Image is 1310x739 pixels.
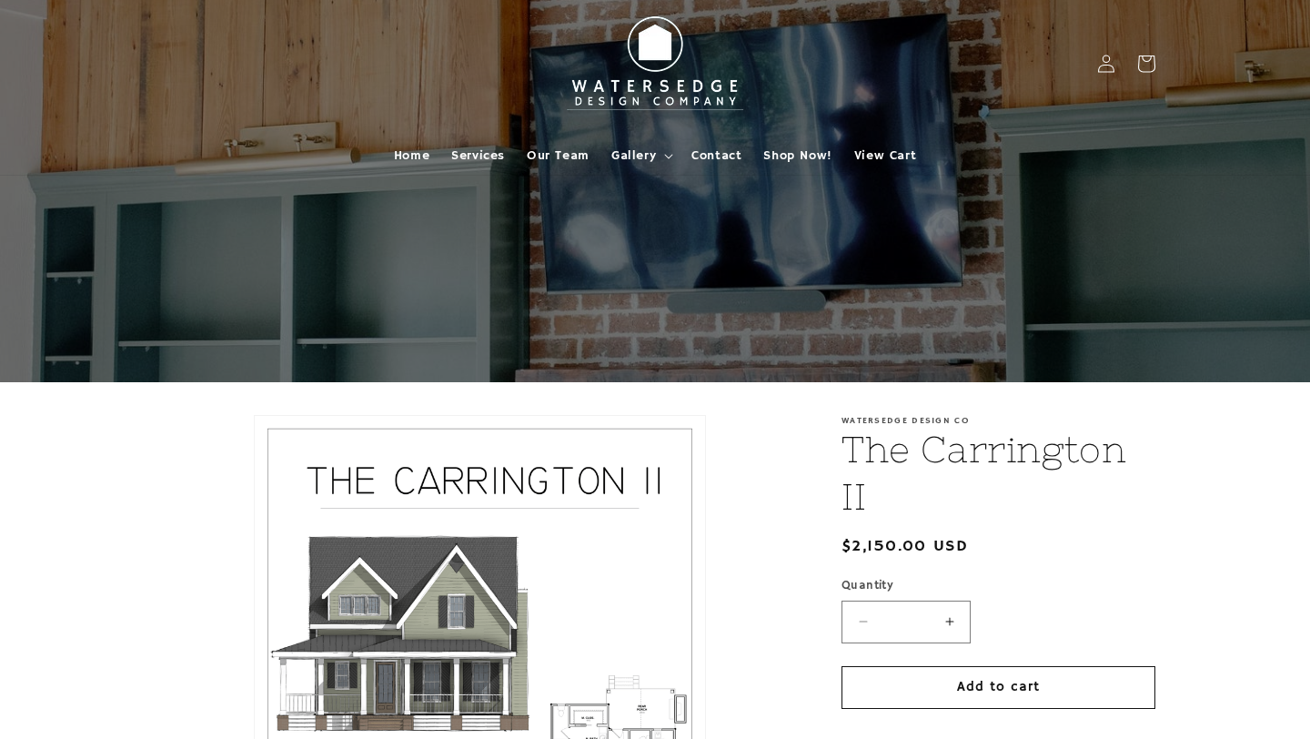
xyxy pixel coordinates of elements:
[383,137,440,175] a: Home
[555,7,755,120] img: Watersedge Design Co
[440,137,516,175] a: Services
[691,147,741,164] span: Contact
[527,147,589,164] span: Our Team
[841,577,1155,595] label: Quantity
[516,137,600,175] a: Our Team
[611,147,656,164] span: Gallery
[394,147,429,164] span: Home
[841,415,1155,426] p: Watersedge Design Co
[680,137,752,175] a: Contact
[752,137,842,175] a: Shop Now!
[451,147,505,164] span: Services
[841,534,968,559] span: $2,150.00 USD
[843,137,927,175] a: View Cart
[854,147,916,164] span: View Cart
[841,426,1155,521] h1: The Carrington II
[763,147,831,164] span: Shop Now!
[600,137,680,175] summary: Gallery
[841,666,1155,709] button: Add to cart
